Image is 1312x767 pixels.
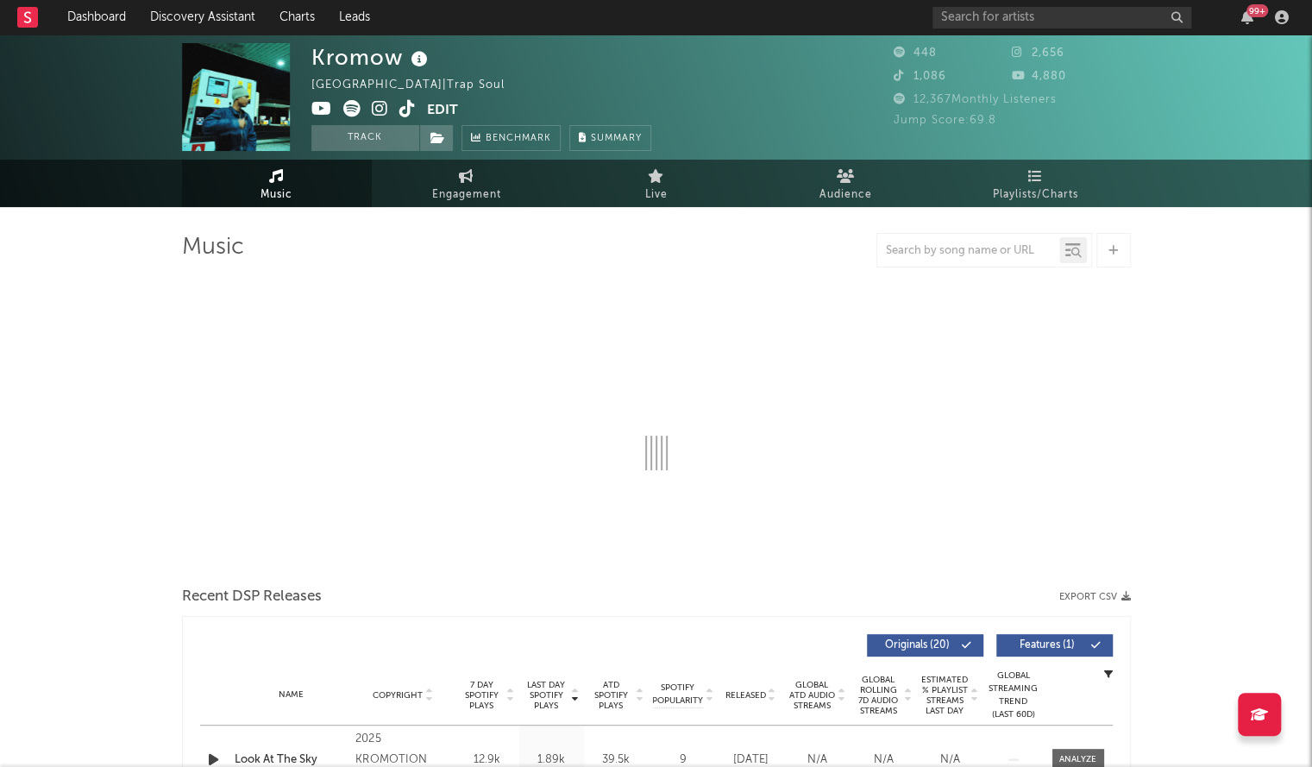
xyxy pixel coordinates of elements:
[1012,71,1066,82] span: 4,880
[562,160,751,207] a: Live
[461,125,561,151] a: Benchmark
[894,94,1057,105] span: 12,367 Monthly Listeners
[569,125,651,151] button: Summary
[725,690,766,701] span: Released
[878,640,957,651] span: Originals ( 20 )
[311,125,419,151] button: Track
[921,675,969,716] span: Estimated % Playlist Streams Last Day
[372,160,562,207] a: Engagement
[1012,47,1064,59] span: 2,656
[459,680,505,711] span: 7 Day Spotify Plays
[182,587,322,607] span: Recent DSP Releases
[894,47,937,59] span: 448
[182,160,372,207] a: Music
[877,244,1059,258] input: Search by song name or URL
[1059,592,1131,602] button: Export CSV
[932,7,1191,28] input: Search for artists
[588,680,634,711] span: ATD Spotify Plays
[894,115,996,126] span: Jump Score: 69.8
[1246,4,1268,17] div: 99 +
[652,682,703,707] span: Spotify Popularity
[1008,640,1087,651] span: Features ( 1 )
[645,185,668,205] span: Live
[311,43,432,72] div: Kromow
[373,690,423,701] span: Copyright
[993,185,1078,205] span: Playlists/Charts
[996,634,1113,657] button: Features(1)
[311,75,524,96] div: [GEOGRAPHIC_DATA] | Trap Soul
[486,129,551,149] span: Benchmark
[819,185,872,205] span: Audience
[867,634,983,657] button: Originals(20)
[524,680,569,711] span: Last Day Spotify Plays
[432,185,501,205] span: Engagement
[988,670,1039,721] div: Global Streaming Trend (Last 60D)
[751,160,941,207] a: Audience
[591,134,642,143] span: Summary
[855,675,902,716] span: Global Rolling 7D Audio Streams
[941,160,1131,207] a: Playlists/Charts
[1241,10,1253,24] button: 99+
[788,680,836,711] span: Global ATD Audio Streams
[235,688,348,701] div: Name
[261,185,292,205] span: Music
[894,71,946,82] span: 1,086
[427,100,458,122] button: Edit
